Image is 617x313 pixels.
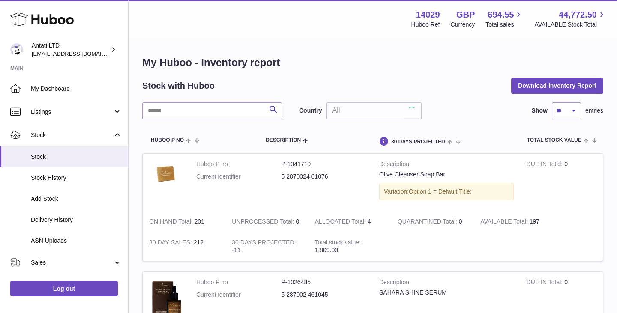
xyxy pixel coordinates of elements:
[299,107,322,115] label: Country
[232,218,296,227] strong: UNPROCESSED Total
[149,160,183,188] img: product image
[196,160,282,168] dt: Huboo P no
[32,42,109,58] div: Antati LTD
[282,173,367,181] dd: 5 2870024 61076
[10,281,118,296] a: Log out
[31,237,122,245] span: ASN Uploads
[379,183,514,200] div: Variation:
[379,278,514,289] strong: Description
[31,216,122,224] span: Delivery History
[282,291,367,299] dd: 5 287002 461045
[232,239,296,248] strong: 30 DAYS PROJECTED
[315,239,361,248] strong: Total stock value
[485,21,524,29] span: Total sales
[31,174,122,182] span: Stock History
[520,154,603,211] td: 0
[31,153,122,161] span: Stock
[485,9,524,29] a: 694.55 Total sales
[379,289,514,297] div: SAHARA SHINE SERUM
[379,170,514,179] div: Olive Cleanser Soap Bar
[488,9,514,21] span: 694.55
[31,85,122,93] span: My Dashboard
[225,232,308,261] td: -11
[143,211,225,232] td: 201
[456,9,475,21] strong: GBP
[534,9,607,29] a: 44,772.50 AVAILABLE Stock Total
[411,21,440,29] div: Huboo Ref
[585,107,603,115] span: entries
[32,50,126,57] span: [EMAIL_ADDRESS][DOMAIN_NAME]
[225,211,308,232] td: 0
[459,218,462,225] span: 0
[315,218,368,227] strong: ALLOCATED Total
[149,239,194,248] strong: 30 DAY SALES
[196,291,282,299] dt: Current identifier
[196,173,282,181] dt: Current identifier
[379,160,514,170] strong: Description
[308,211,391,232] td: 4
[31,108,113,116] span: Listings
[10,43,23,56] img: toufic@antatiskin.com
[31,259,113,267] span: Sales
[527,279,564,288] strong: DUE IN Total
[409,188,472,195] span: Option 1 = Default Title;
[480,218,529,227] strong: AVAILABLE Total
[474,211,557,232] td: 197
[142,56,603,69] h1: My Huboo - Inventory report
[282,278,367,286] dd: P-1026485
[534,21,607,29] span: AVAILABLE Stock Total
[266,137,301,143] span: Description
[149,218,195,227] strong: ON HAND Total
[196,278,282,286] dt: Huboo P no
[532,107,548,115] label: Show
[282,160,367,168] dd: P-1041710
[391,139,445,145] span: 30 DAYS PROJECTED
[151,137,184,143] span: Huboo P no
[527,137,581,143] span: Total stock value
[398,218,459,227] strong: QUARANTINED Total
[559,9,597,21] span: 44,772.50
[527,161,564,170] strong: DUE IN Total
[143,232,225,261] td: 212
[142,80,215,92] h2: Stock with Huboo
[31,131,113,139] span: Stock
[416,9,440,21] strong: 14029
[511,78,603,93] button: Download Inventory Report
[315,247,338,253] span: 1,809.00
[31,195,122,203] span: Add Stock
[451,21,475,29] div: Currency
